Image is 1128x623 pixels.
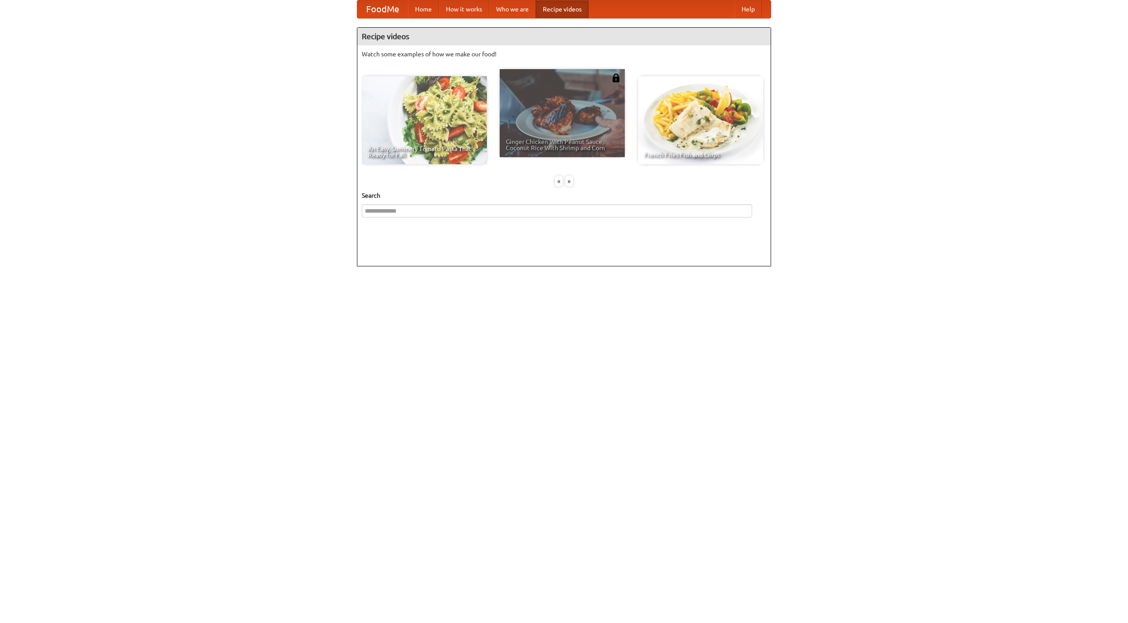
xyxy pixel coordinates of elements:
[735,0,762,18] a: Help
[536,0,589,18] a: Recipe videos
[408,0,439,18] a: Home
[362,191,766,200] h5: Search
[357,0,408,18] a: FoodMe
[638,76,763,164] a: French Fries Fish and Chips
[362,50,766,59] p: Watch some examples of how we make our food!
[362,76,487,164] a: An Easy, Summery Tomato Pasta That's Ready for Fall
[368,146,481,158] span: An Easy, Summery Tomato Pasta That's Ready for Fall
[644,152,757,158] span: French Fries Fish and Chips
[489,0,536,18] a: Who we are
[565,176,573,187] div: »
[555,176,563,187] div: «
[439,0,489,18] a: How it works
[612,74,620,82] img: 483408.png
[357,28,771,45] h4: Recipe videos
